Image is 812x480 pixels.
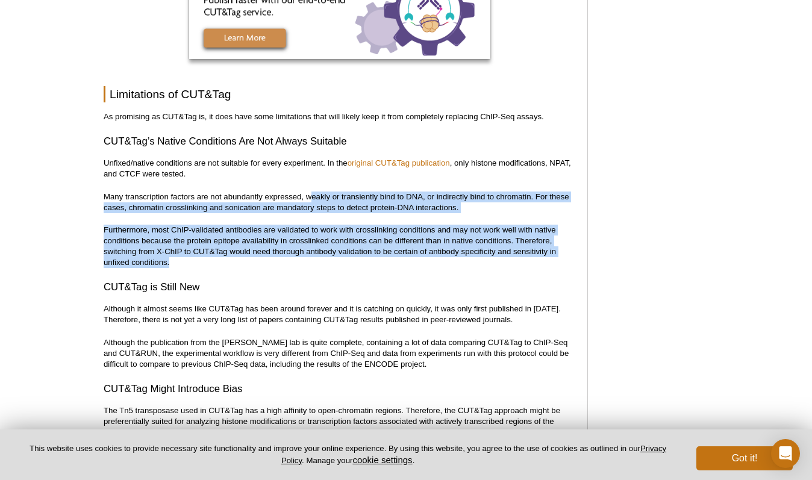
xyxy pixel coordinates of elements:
[104,158,575,179] p: Unfixed/native conditions are not suitable for every experiment. In the , only histone modificati...
[771,439,800,468] div: Open Intercom Messenger
[104,225,575,268] p: Furthermore, most ChIP-validated antibodies are validated to work with crosslinking conditions an...
[104,382,575,396] h3: CUT&Tag Might Introduce Bias
[104,86,575,102] h2: Limitations of CUT&Tag
[352,455,412,465] button: cookie settings
[104,134,575,149] h3: CUT&Tag’s Native Conditions Are Not Always Suitable
[104,192,575,213] p: Many transcription factors are not abundantly expressed, weakly or transiently bind to DNA, or in...
[19,443,676,466] p: This website uses cookies to provide necessary site functionality and improve your online experie...
[104,304,575,325] p: Although it almost seems like CUT&Tag has been around forever and it is catching on quickly, it w...
[104,111,575,122] p: As promising as CUT&Tag is, it does have some limitations that will likely keep it from completel...
[104,280,575,295] h3: CUT&Tag is Still New
[104,337,575,370] p: Although the publication from the [PERSON_NAME] lab is quite complete, containing a lot of data c...
[281,444,666,464] a: Privacy Policy
[696,446,793,470] button: Got it!
[104,405,575,438] p: The Tn5 transposase used in CUT&Tag has a high affinity to open-chromatin regions. Therefore, the...
[348,158,450,167] a: original CUT&Tag publication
